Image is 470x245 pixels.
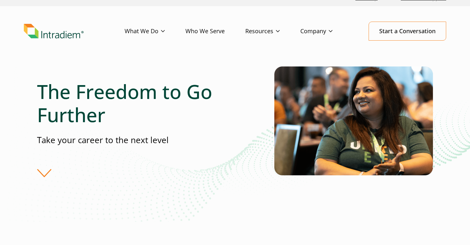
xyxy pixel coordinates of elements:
[369,22,446,41] a: Start a Conversation
[37,80,235,126] h1: The Freedom to Go Further
[245,22,300,41] a: Resources
[125,22,185,41] a: What We Do
[185,22,245,41] a: Who We Serve
[300,22,353,41] a: Company
[24,24,125,39] a: Link to homepage of Intradiem
[37,134,235,146] p: Take your career to the next level
[24,24,84,39] img: Intradiem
